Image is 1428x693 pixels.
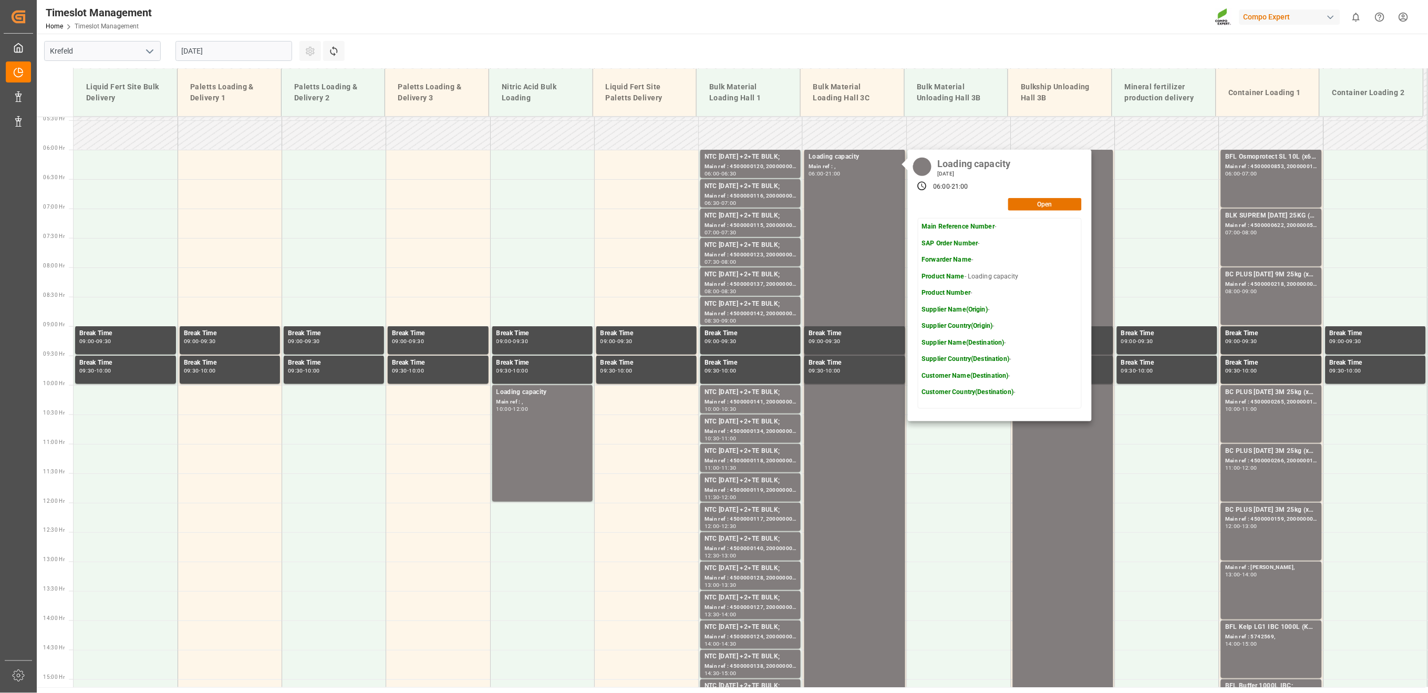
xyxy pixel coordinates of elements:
[705,505,796,515] div: NTC [DATE] +2+TE BULK;
[705,211,796,221] div: NTC [DATE] +2+TE BULK;
[43,498,65,504] span: 12:00 Hr
[290,77,377,108] div: Paletts Loading & Delivery 2
[43,292,65,298] span: 08:30 Hr
[922,388,1014,396] strong: Customer Country(Destination)
[1225,564,1317,573] div: Main ref : [PERSON_NAME],
[824,171,825,176] div: -
[201,368,216,373] div: 10:00
[705,475,796,486] div: NTC [DATE] +2+TE BULK;
[950,182,951,192] div: -
[922,306,988,313] strong: Supplier Name(Origin)
[1225,211,1317,221] div: BLK SUPREM [DATE] 25KG (x42) INT MTO;
[43,645,65,651] span: 14:30 Hr
[43,527,65,533] span: 12:30 Hr
[720,613,721,617] div: -
[720,339,721,344] div: -
[809,171,824,176] div: 06:00
[1215,8,1232,26] img: Screenshot%202023-09-29%20at%2010.02.21.png_1712312052.png
[43,439,65,445] span: 11:00 Hr
[1225,642,1240,647] div: 14:00
[46,5,152,20] div: Timeslot Management
[721,642,737,647] div: 14:30
[82,77,169,108] div: Liquid Fert Site Bulk Delivery
[1344,368,1346,373] div: -
[720,318,721,323] div: -
[1225,387,1317,398] div: BC PLUS [DATE] 3M 25kg (x42) INT;
[96,368,111,373] div: 10:00
[721,613,737,617] div: 14:00
[1344,5,1368,29] button: show 0 new notifications
[705,251,796,260] div: Main ref : 4500000123, 2000000058;
[511,339,513,344] div: -
[184,358,276,368] div: Break Time
[720,554,721,558] div: -
[498,77,584,108] div: Nitric Acid Bulk Loading
[721,436,737,441] div: 11:00
[705,270,796,280] div: NTC [DATE] +2+TE BULK;
[705,446,796,457] div: NTC [DATE] +2+TE BULK;
[43,557,65,563] span: 13:00 Hr
[720,230,721,235] div: -
[1243,230,1258,235] div: 08:00
[305,339,320,344] div: 09:30
[705,192,796,201] div: Main ref : 4500000116, 2000000058;
[601,328,692,339] div: Break Time
[407,339,409,344] div: -
[409,368,424,373] div: 10:00
[43,116,65,121] span: 05:30 Hr
[392,368,407,373] div: 09:30
[824,339,825,344] div: -
[1239,7,1344,27] button: Compo Expert
[1225,633,1317,642] div: Main ref : 5742569,
[705,574,796,583] div: Main ref : 4500000128, 2000000058;
[601,368,616,373] div: 09:30
[809,77,896,108] div: Bulk Material Loading Hall 3C
[705,427,796,436] div: Main ref : 4500000134, 2000000058;
[1121,358,1213,368] div: Break Time
[1240,339,1242,344] div: -
[79,358,172,368] div: Break Time
[44,41,161,61] input: Type to search/select
[1225,280,1317,289] div: Main ref : 4500000218, 2000000020;
[1243,171,1258,176] div: 07:00
[184,339,199,344] div: 09:00
[720,671,721,676] div: -
[720,436,721,441] div: -
[1138,368,1153,373] div: 10:00
[43,586,65,592] span: 13:30 Hr
[392,358,484,368] div: Break Time
[705,652,796,663] div: NTC [DATE] +2+TE BULK;
[721,260,737,264] div: 08:00
[1225,270,1317,280] div: BC PLUS [DATE] 9M 25kg (x42) WW;
[705,495,720,500] div: 11:30
[43,675,65,680] span: 15:00 Hr
[934,155,1015,170] div: Loading capacity
[1243,407,1258,411] div: 11:00
[934,182,950,192] div: 06:00
[922,288,1019,298] p: -
[1121,339,1136,344] div: 09:00
[1243,466,1258,470] div: 12:00
[1330,368,1345,373] div: 09:30
[721,583,737,588] div: 13:30
[1225,515,1317,524] div: Main ref : 4500000159, 2000000018;
[1243,339,1258,344] div: 09:30
[199,368,201,373] div: -
[809,358,901,368] div: Break Time
[705,564,796,574] div: NTC [DATE] +2+TE BULK;
[95,368,96,373] div: -
[1240,289,1242,294] div: -
[922,240,978,247] strong: SAP Order Number
[705,554,720,558] div: 12:30
[1243,368,1258,373] div: 10:00
[705,171,720,176] div: 06:00
[199,339,201,344] div: -
[721,318,737,323] div: 09:00
[705,623,796,633] div: NTC [DATE] +2+TE BULK;
[1330,328,1422,339] div: Break Time
[705,260,720,264] div: 07:30
[601,358,692,368] div: Break Time
[922,239,1019,249] p: -
[922,273,965,280] strong: Product Name
[705,671,720,676] div: 14:30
